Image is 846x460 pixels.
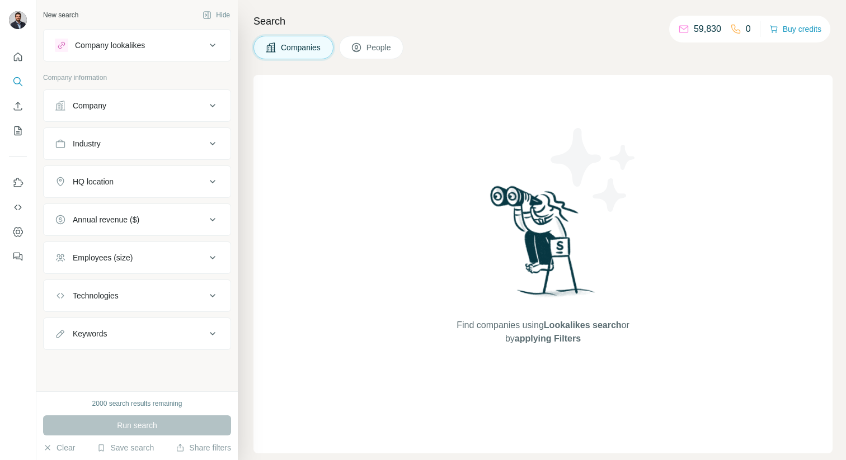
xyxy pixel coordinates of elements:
span: Lookalikes search [544,320,622,330]
button: Enrich CSV [9,96,27,116]
button: Company [44,92,231,119]
img: Surfe Illustration - Stars [543,120,644,220]
button: Dashboard [9,222,27,242]
button: Buy credits [769,21,821,37]
div: New search [43,10,78,20]
button: Use Surfe API [9,197,27,217]
button: Share filters [176,442,231,453]
span: Companies [281,42,322,53]
span: People [366,42,392,53]
button: Hide [195,7,238,23]
img: Surfe Illustration - Woman searching with binoculars [485,183,601,307]
button: Quick start [9,47,27,67]
div: Company lookalikes [75,40,145,51]
button: Save search [97,442,154,453]
button: Industry [44,130,231,157]
img: Avatar [9,11,27,29]
button: Technologies [44,282,231,309]
button: My lists [9,121,27,141]
button: Search [9,72,27,92]
button: Use Surfe on LinkedIn [9,173,27,193]
div: Company [73,100,106,111]
p: Company information [43,73,231,83]
div: Annual revenue ($) [73,214,139,225]
p: 59,830 [694,22,721,36]
div: Industry [73,138,101,149]
span: applying Filters [515,334,581,343]
div: Technologies [73,290,119,301]
h4: Search [253,13,833,29]
p: 0 [746,22,751,36]
button: Company lookalikes [44,32,231,59]
button: Clear [43,442,75,453]
div: 2000 search results remaining [92,399,182,409]
button: HQ location [44,168,231,195]
button: Employees (size) [44,244,231,271]
div: Employees (size) [73,252,133,263]
button: Keywords [44,320,231,347]
button: Annual revenue ($) [44,206,231,233]
div: Keywords [73,328,107,339]
span: Find companies using or by [453,319,632,345]
div: HQ location [73,176,114,187]
button: Feedback [9,246,27,267]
